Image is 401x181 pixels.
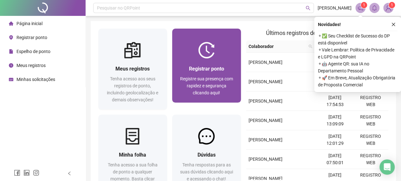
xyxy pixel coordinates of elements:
span: linkedin [23,170,30,176]
span: home [9,21,13,26]
span: Registrar ponto [16,35,47,40]
span: [PERSON_NAME] [249,118,282,123]
span: [PERSON_NAME] [249,157,282,162]
img: 93660 [384,3,393,13]
span: ⚬ Vale Lembrar: Política de Privacidade e LGPD na QRPoint [318,46,397,60]
span: ⚬ ✅ Seu Checklist de Sucesso do DP está disponível [318,32,397,46]
span: Registre sua presença com rapidez e segurança clicando aqui! [180,76,233,95]
span: bell [372,5,377,11]
span: [PERSON_NAME] [318,4,352,11]
span: file [9,49,13,54]
td: REGISTRO WEB [353,150,388,169]
span: Registrar ponto [189,66,224,72]
span: ⚬ 🤖 Agente QR: sua IA no Departamento Pessoal [318,60,397,74]
span: Colaborador [249,43,306,50]
td: REGISTRO WEB [353,111,388,130]
sup: Atualize o seu contato no menu Meus Dados [389,2,395,8]
span: 1 [391,3,393,7]
span: Minha folha [119,152,146,158]
span: notification [358,5,363,11]
span: Tenha acesso aos seus registros de ponto, incluindo geolocalização e demais observações! [107,76,158,102]
span: clock-circle [9,63,13,68]
td: [DATE] 17:54:53 [317,91,352,111]
span: [PERSON_NAME] [249,98,282,104]
span: Dúvidas [197,152,216,158]
a: Registrar pontoRegistre sua presença com rapidez e segurança clicando aqui! [172,29,241,103]
span: search [308,44,312,48]
span: [PERSON_NAME] [249,176,282,181]
span: instagram [33,170,39,176]
td: [DATE] 12:01:29 [317,130,352,150]
span: [PERSON_NAME] [249,79,282,84]
span: facebook [14,170,20,176]
span: search [306,6,310,10]
span: [PERSON_NAME] [249,137,282,142]
span: Meus registros [115,66,150,72]
span: 1 [363,3,365,7]
span: close [391,22,396,27]
span: Minhas solicitações [16,77,55,82]
span: [PERSON_NAME] [249,60,282,65]
div: Open Intercom Messenger [379,159,395,175]
span: search [307,42,314,51]
span: Novidades ! [318,21,341,28]
td: REGISTRO WEB [353,91,388,111]
span: Página inicial [16,21,42,26]
sup: 1 [361,2,367,8]
td: REGISTRO WEB [353,130,388,150]
td: [DATE] 07:50:01 [317,150,352,169]
a: Meus registrosTenha acesso aos seus registros de ponto, incluindo geolocalização e demais observa... [98,29,167,110]
span: schedule [9,77,13,82]
td: [DATE] 13:09:09 [317,111,352,130]
span: ⚬ 🚀 Em Breve, Atualização Obrigatória de Proposta Comercial [318,74,397,88]
span: Espelho de ponto [16,49,50,54]
span: left [67,171,72,176]
span: Últimos registros de ponto sincronizados [266,30,368,36]
span: environment [9,35,13,40]
span: Meus registros [16,63,46,68]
